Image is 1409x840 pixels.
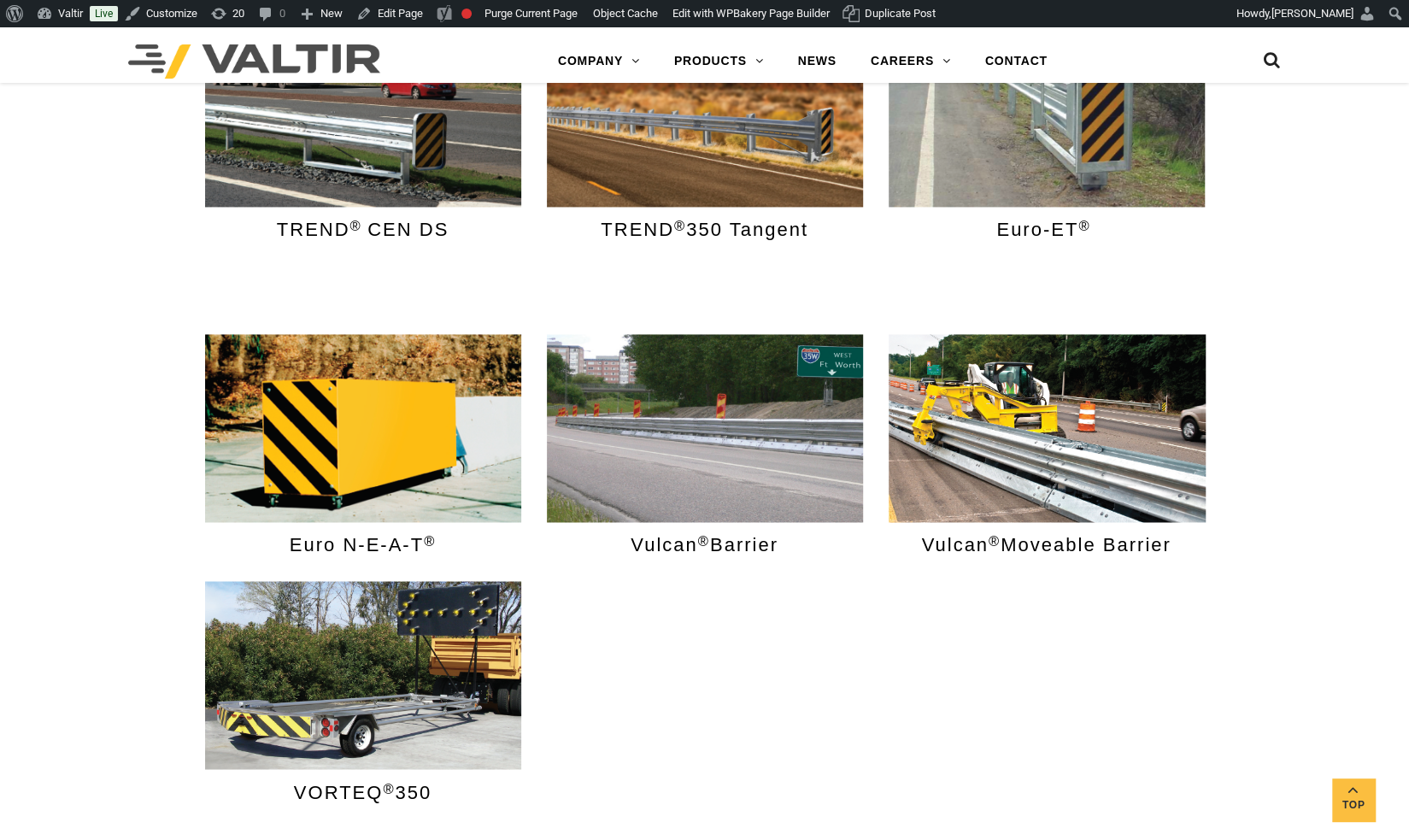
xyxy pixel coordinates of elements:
[277,220,449,240] span: TREND CEN DS
[1078,218,1090,233] sup: ®
[350,218,362,233] sup: ®
[290,535,436,555] span: Euro N-E-A-T
[541,44,657,79] a: COMPANY
[1332,778,1375,821] a: Top
[698,533,710,549] sup: ®
[854,44,968,79] a: CAREERS
[601,220,808,240] span: TREND 350 Tangent
[674,218,686,233] sup: ®
[90,6,118,21] a: Live
[921,535,1171,555] span: Vulcan Moveable Barrier
[128,44,380,79] img: Valtir
[631,535,778,555] span: Vulcan Barrier
[989,533,1001,549] sup: ®
[657,44,781,79] a: PRODUCTS
[294,782,432,802] span: VORTEQ 350
[461,9,472,19] div: Focus keyphrase not set
[1332,796,1375,815] span: Top
[1271,7,1353,20] span: [PERSON_NAME]
[424,533,436,549] sup: ®
[996,220,1096,240] span: Euro-ET
[781,44,854,79] a: NEWS
[383,780,395,796] sup: ®
[968,44,1065,79] a: CONTACT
